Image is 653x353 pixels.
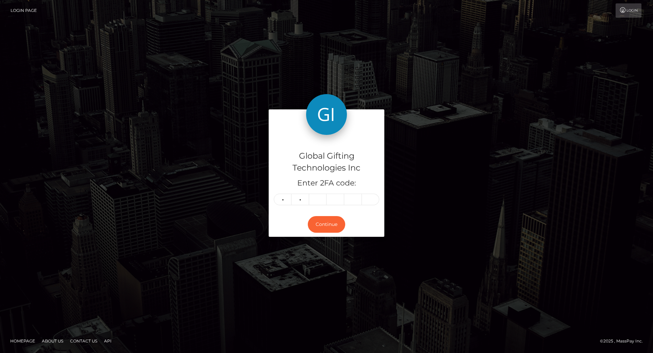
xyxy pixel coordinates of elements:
[600,337,648,345] div: © 2025 , MassPay Inc.
[616,3,641,18] a: Login
[39,336,66,346] a: About Us
[274,150,379,174] h4: Global Gifting Technologies Inc
[7,336,38,346] a: Homepage
[11,3,37,18] a: Login Page
[67,336,100,346] a: Contact Us
[308,216,345,233] button: Continue
[274,178,379,189] h5: Enter 2FA code:
[306,94,347,135] img: Global Gifting Technologies Inc
[101,336,114,346] a: API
